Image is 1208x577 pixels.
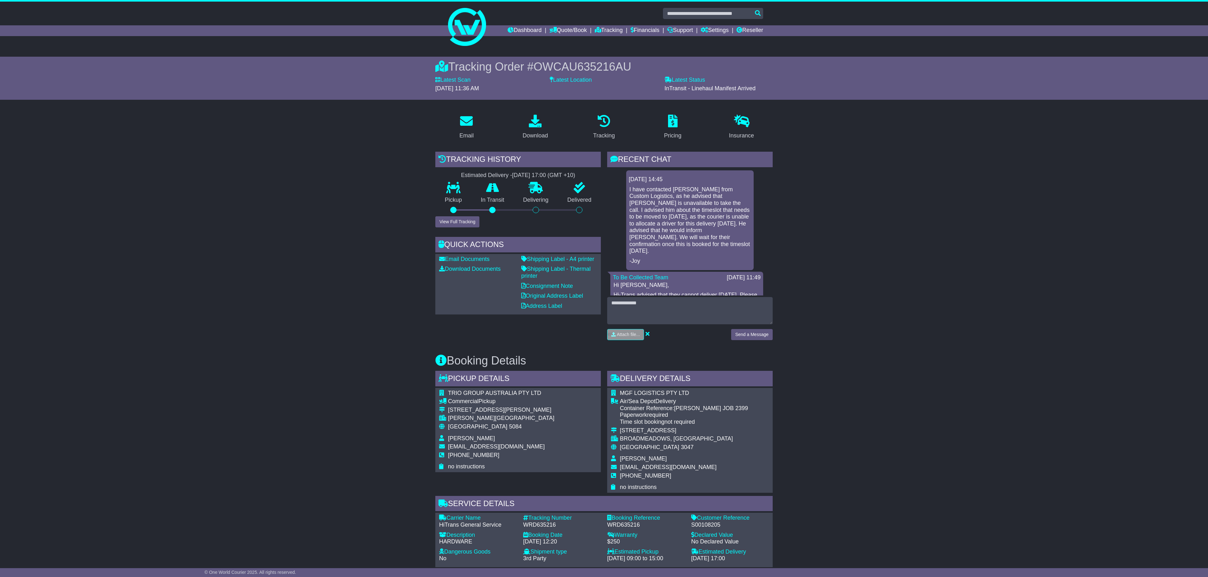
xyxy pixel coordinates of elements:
[508,25,542,36] a: Dashboard
[607,538,685,545] div: $250
[514,197,558,204] p: Delivering
[435,85,479,92] span: [DATE] 11:36 AM
[729,131,754,140] div: Insurance
[595,25,623,36] a: Tracking
[523,522,601,529] div: WRD635216
[725,112,758,142] a: Insurance
[614,282,760,289] p: Hi [PERSON_NAME],
[521,293,583,299] a: Original Address Label
[667,25,693,36] a: Support
[629,176,751,183] div: [DATE] 14:45
[647,412,668,418] span: required
[691,532,769,539] div: Declared Value
[691,538,769,545] div: No Declared Value
[448,435,495,441] span: [PERSON_NAME]
[435,60,773,73] div: Tracking Order #
[521,256,594,262] a: Shipping Label - A4 printer
[523,555,546,561] span: 3rd Party
[439,522,517,529] div: HiTrans General Service
[435,77,471,84] label: Latest Scan
[435,216,479,227] button: View Full Tracking
[448,415,554,422] div: [PERSON_NAME][GEOGRAPHIC_DATA]
[737,25,763,36] a: Reseller
[620,435,748,442] div: BROADMEADOWS, [GEOGRAPHIC_DATA]
[523,515,601,522] div: Tracking Number
[620,412,748,419] div: Paperwork
[620,427,748,434] div: [STREET_ADDRESS]
[512,172,575,179] div: [DATE] 17:00 (GMT +10)
[518,112,552,142] a: Download
[435,371,601,388] div: Pickup Details
[607,515,685,522] div: Booking Reference
[523,131,548,140] div: Download
[205,570,296,575] span: © One World Courier 2025. All rights reserved.
[439,555,446,561] span: No
[439,538,517,545] div: HARDWARE
[521,266,591,279] a: Shipping Label - Thermal printer
[607,522,685,529] div: WRD635216
[681,444,693,450] span: 3047
[521,303,562,309] a: Address Label
[727,274,761,281] div: [DATE] 11:49
[731,329,773,340] button: Send a Message
[674,405,748,411] span: [PERSON_NAME] JOB 2399
[665,85,756,92] span: InTransit - Linehaul Manifest Arrived
[471,197,514,204] p: In Transit
[448,463,485,470] span: no instructions
[435,197,471,204] p: Pickup
[523,548,601,555] div: Shipment type
[448,452,499,458] span: [PHONE_NUMBER]
[691,515,769,522] div: Customer Reference
[448,443,545,450] span: [EMAIL_ADDRESS][DOMAIN_NAME]
[620,398,748,405] div: Delivery
[448,398,554,405] div: Pickup
[435,152,601,169] div: Tracking history
[593,131,615,140] div: Tracking
[439,515,517,522] div: Carrier Name
[620,405,748,412] div: Container Reference:
[691,548,769,555] div: Estimated Delivery
[613,274,668,281] a: To Be Collected Team
[607,548,685,555] div: Estimated Pickup
[664,419,695,425] span: not required
[691,522,769,529] div: S00108205
[439,266,501,272] a: Download Documents
[620,390,689,396] span: MGF LOGISTICS PTY LTD
[607,555,685,562] div: [DATE] 09:00 to 15:00
[620,472,671,479] span: [PHONE_NUMBER]
[589,112,619,142] a: Tracking
[435,354,773,367] h3: Booking Details
[448,407,554,414] div: [STREET_ADDRESS][PERSON_NAME]
[664,131,681,140] div: Pricing
[439,548,517,555] div: Dangerous Goods
[558,197,601,204] p: Delivered
[614,292,760,312] p: Hi-Trans advised that they cannot deliver [DATE]. Please confirm if they can deliver [DATE][DATE]...
[607,371,773,388] div: Delivery Details
[629,186,750,255] p: I have contacted [PERSON_NAME] from Custom Logistics, as he advised that [PERSON_NAME] is unavail...
[534,60,631,73] span: OWCAU635216AU
[607,152,773,169] div: RECENT CHAT
[620,464,717,470] span: [EMAIL_ADDRESS][DOMAIN_NAME]
[691,555,769,562] div: [DATE] 17:00
[631,25,659,36] a: Financials
[620,444,679,450] span: [GEOGRAPHIC_DATA]
[523,532,601,539] div: Booking Date
[448,390,541,396] span: TRIO GROUP AUSTRALIA PTY LTD
[607,532,685,539] div: Warranty
[523,538,601,545] div: [DATE] 12:20
[660,112,685,142] a: Pricing
[629,258,750,265] p: -Joy
[509,423,522,430] span: 5084
[439,532,517,539] div: Description
[459,131,474,140] div: Email
[435,237,601,254] div: Quick Actions
[455,112,478,142] a: Email
[435,496,773,513] div: Service Details
[521,283,573,289] a: Consignment Note
[549,25,587,36] a: Quote/Book
[620,419,748,426] div: Time slot booking
[620,455,667,462] span: [PERSON_NAME]
[665,77,705,84] label: Latest Status
[550,77,592,84] label: Latest Location
[701,25,729,36] a: Settings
